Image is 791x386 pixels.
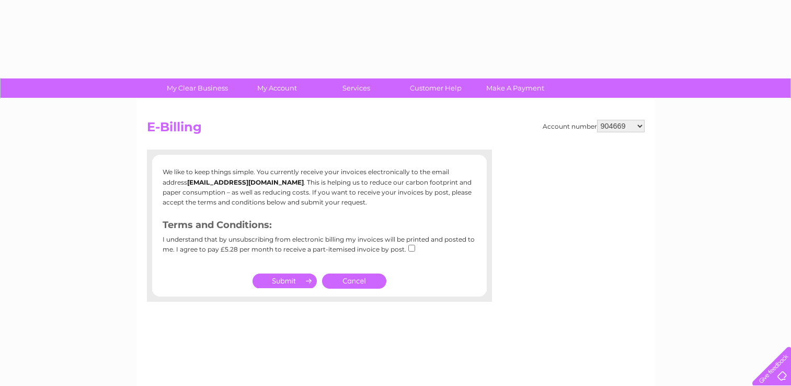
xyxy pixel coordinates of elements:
[154,78,240,98] a: My Clear Business
[234,78,320,98] a: My Account
[393,78,479,98] a: Customer Help
[543,120,645,132] div: Account number
[163,167,476,207] p: We like to keep things simple. You currently receive your invoices electronically to the email ad...
[253,274,317,288] input: Submit
[187,178,304,186] b: [EMAIL_ADDRESS][DOMAIN_NAME]
[313,78,399,98] a: Services
[472,78,558,98] a: Make A Payment
[322,274,386,289] a: Cancel
[147,120,645,140] h2: E-Billing
[163,218,476,236] h3: Terms and Conditions:
[163,236,476,260] div: I understand that by unsubscribing from electronic billing my invoices will be printed and posted...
